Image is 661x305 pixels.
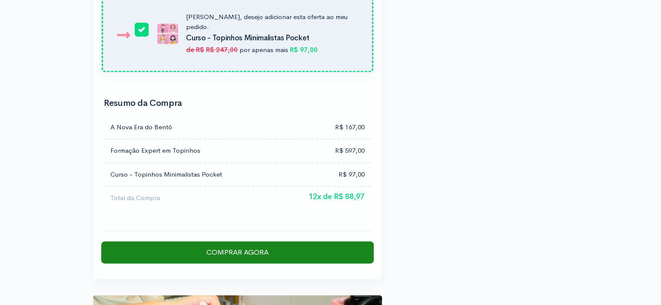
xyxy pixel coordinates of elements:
h3: Curso - Topinhos Minimalistas Pocket [186,34,356,43]
h2: Resumo da Compra [104,98,371,108]
td: R$ 167,00 [276,116,371,139]
img: Topinhos Minimalistas Pocket [157,23,178,44]
span: [PERSON_NAME], desejo adicionar esta oferta ao meu pedido. [186,13,348,31]
td: Curso - Topinhos Minimalistas Pocket [104,163,276,187]
td: 12x de R$ 88,97 [276,186,371,210]
td: R$ 597,00 [276,139,371,163]
td: R$ 97,00 [276,163,371,187]
td: Formação Expert em Topinhos [104,139,276,163]
span: por apenas mais [239,46,288,54]
input: Comprar Agora [101,241,374,264]
td: Total da Compra [104,186,276,210]
strong: de R$ [186,46,204,54]
strong: R$ 247,00 [206,46,238,54]
strong: R$ 97,00 [290,46,318,54]
td: A Nova Era do Bentô [104,116,276,139]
